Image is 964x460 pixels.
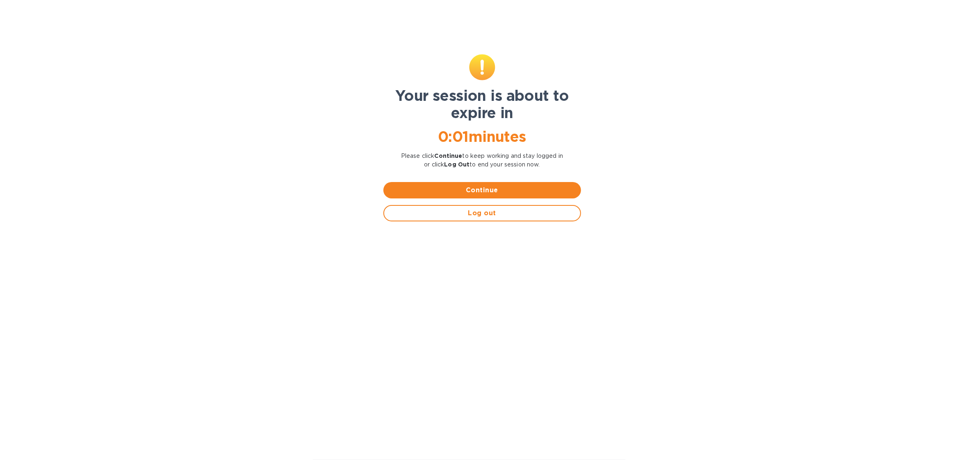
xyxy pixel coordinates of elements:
button: Log out [383,205,581,221]
span: Continue [390,185,574,195]
button: Continue [383,182,581,198]
span: Log out [391,208,574,218]
b: Log Out [444,161,469,168]
p: Please click to keep working and stay logged in or click to end your session now. [383,152,581,169]
b: Continue [435,153,463,159]
h1: 0 : 01 minutes [383,128,581,145]
h1: Your session is about to expire in [383,87,581,121]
